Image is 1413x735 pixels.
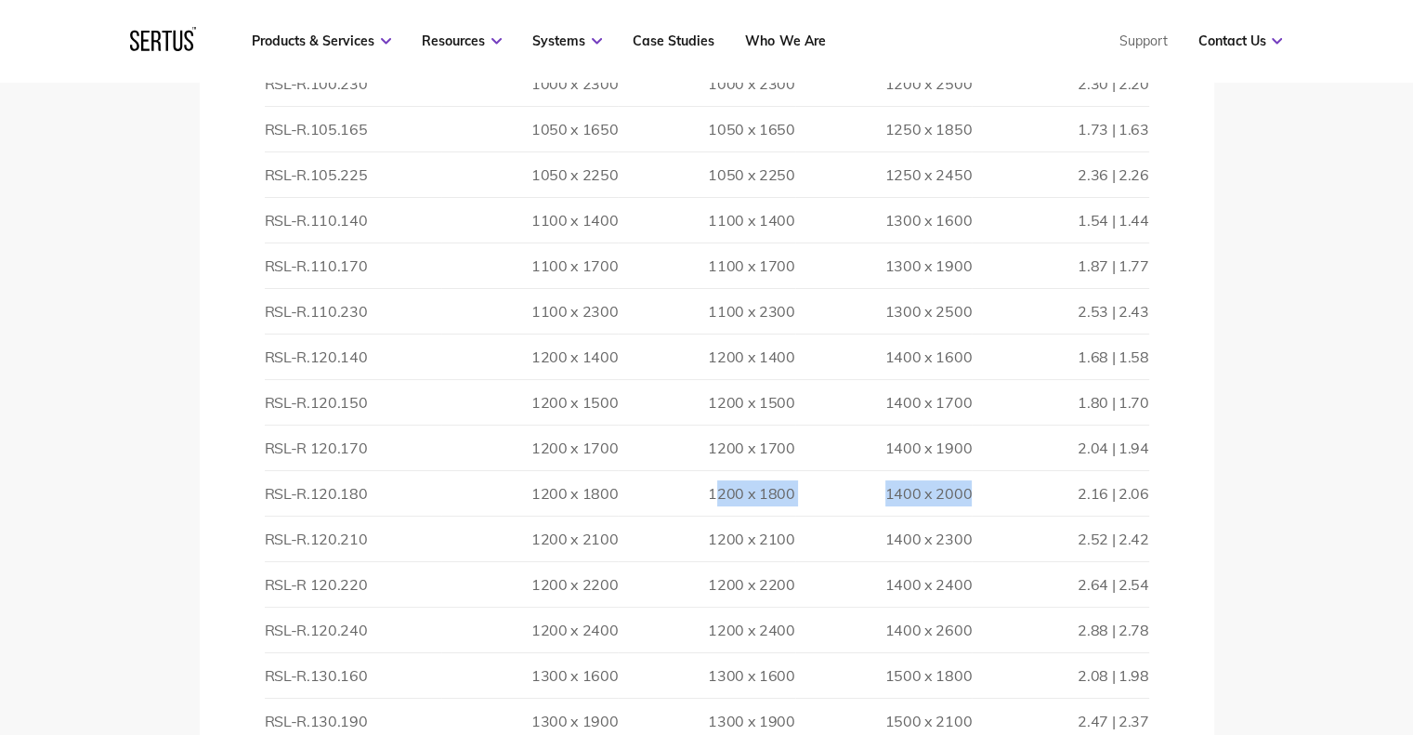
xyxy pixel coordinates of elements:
td: 1200 x 2400 [618,608,794,653]
td: 1050 x 1650 [618,107,794,152]
td: 1200 x 1500 [441,380,618,426]
td: RSL-R 120.220 [265,562,441,608]
td: 2.88 | 2.78 [972,608,1148,653]
td: RSL-R.110.230 [265,289,441,335]
td: RSL-R.105.225 [265,152,441,198]
td: 1.87 | 1.77 [972,243,1148,289]
td: 1300 x 1600 [795,198,972,243]
td: RSL-R.120.210 [265,517,441,562]
td: 1200 x 2500 [795,61,972,107]
td: 1.54 | 1.44 [972,198,1148,243]
a: Systems [532,33,602,49]
a: Support [1119,33,1167,49]
td: 1100 x 1400 [441,198,618,243]
td: RSL-R.100.230 [265,61,441,107]
td: 1200 x 2100 [618,517,794,562]
td: RSL-R.105.165 [265,107,441,152]
td: 1100 x 1700 [441,243,618,289]
td: 1100 x 1700 [618,243,794,289]
td: 1050 x 2250 [441,152,618,198]
td: 1200 x 2200 [618,562,794,608]
td: 1200 x 2100 [441,517,618,562]
td: 1400 x 2000 [795,471,972,517]
td: 1400 x 1700 [795,380,972,426]
td: 1050 x 2250 [618,152,794,198]
td: 1400 x 1600 [795,335,972,380]
td: 1200 x 1700 [618,426,794,471]
td: 2.08 | 1.98 [972,653,1148,699]
td: 1500 x 1800 [795,653,972,699]
td: 1300 x 1600 [441,653,618,699]
td: 1200 x 1400 [441,335,618,380]
td: 1050 x 1650 [441,107,618,152]
td: RSL-R.110.170 [265,243,441,289]
iframe: Chat Widget [1320,646,1413,735]
td: 1.68 | 1.58 [972,335,1148,380]
td: 1200 x 1800 [618,471,794,517]
td: 1400 x 2400 [795,562,972,608]
td: RSL-R.120.240 [265,608,441,653]
td: RSL-R.120.150 [265,380,441,426]
a: Case Studies [633,33,714,49]
td: RSL-R 120.170 [265,426,441,471]
td: 1100 x 2300 [618,289,794,335]
td: 1300 x 2500 [795,289,972,335]
td: 2.53 | 2.43 [972,289,1148,335]
td: RSL-R.120.140 [265,335,441,380]
td: 1200 x 1700 [441,426,618,471]
td: 1400 x 1900 [795,426,972,471]
td: 1300 x 1600 [618,653,794,699]
td: 1250 x 1850 [795,107,972,152]
td: 1.73 | 1.63 [972,107,1148,152]
td: 1250 x 2450 [795,152,972,198]
td: 1200 x 1500 [618,380,794,426]
td: 1100 x 1400 [618,198,794,243]
td: 1100 x 2300 [441,289,618,335]
td: 2.52 | 2.42 [972,517,1148,562]
td: 1200 x 2200 [441,562,618,608]
td: 1000 x 2300 [618,61,794,107]
td: RSL-R.120.180 [265,471,441,517]
td: 2.64 | 2.54 [972,562,1148,608]
td: 1400 x 2300 [795,517,972,562]
td: 1200 x 1400 [618,335,794,380]
td: RSL-R.130.160 [265,653,441,699]
a: Who We Are [745,33,825,49]
a: Resources [422,33,502,49]
td: 2.16 | 2.06 [972,471,1148,517]
td: 2.30 | 2.20 [972,61,1148,107]
a: Contact Us [1197,33,1282,49]
td: 1200 x 2400 [441,608,618,653]
td: RSL-R.110.140 [265,198,441,243]
td: 1300 x 1900 [795,243,972,289]
td: 1200 x 1800 [441,471,618,517]
a: Products & Services [252,33,391,49]
td: 2.04 | 1.94 [972,426,1148,471]
td: 1400 x 2600 [795,608,972,653]
td: 2.36 | 2.26 [972,152,1148,198]
td: 1000 x 2300 [441,61,618,107]
td: 1.80 | 1.70 [972,380,1148,426]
